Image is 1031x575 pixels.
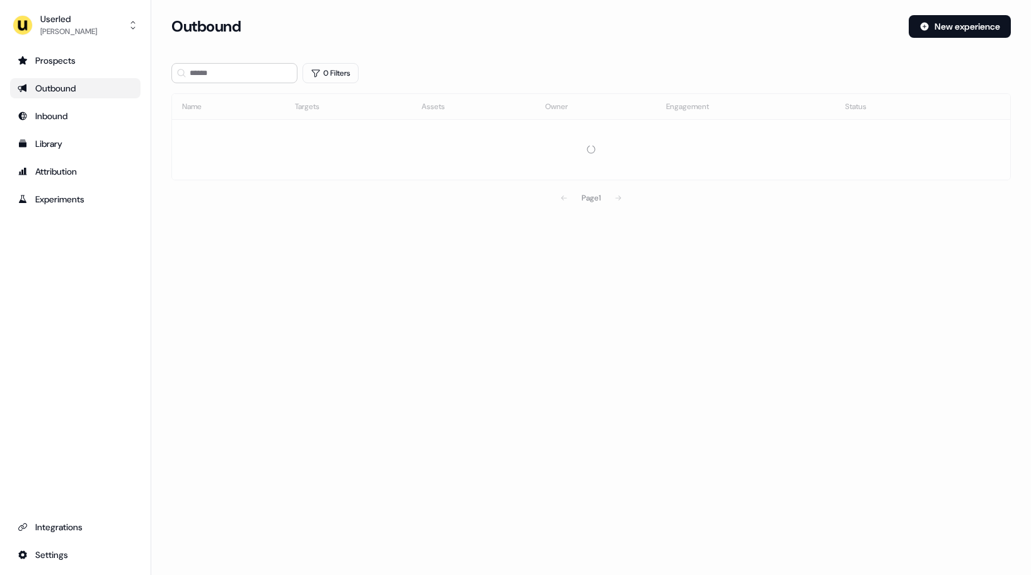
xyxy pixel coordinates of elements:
div: Inbound [18,110,133,122]
button: New experience [909,15,1011,38]
a: Go to Inbound [10,106,141,126]
a: Go to attribution [10,161,141,182]
div: Library [18,137,133,150]
div: Settings [18,549,133,561]
a: Go to integrations [10,545,141,565]
div: Experiments [18,193,133,206]
h3: Outbound [171,17,241,36]
div: Integrations [18,521,133,533]
div: Prospects [18,54,133,67]
a: Go to prospects [10,50,141,71]
button: 0 Filters [302,63,359,83]
button: Userled[PERSON_NAME] [10,10,141,40]
div: [PERSON_NAME] [40,25,97,38]
a: Go to experiments [10,189,141,209]
a: Go to integrations [10,517,141,537]
a: Go to templates [10,134,141,154]
div: Userled [40,13,97,25]
a: Go to outbound experience [10,78,141,98]
div: Attribution [18,165,133,178]
div: Outbound [18,82,133,95]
